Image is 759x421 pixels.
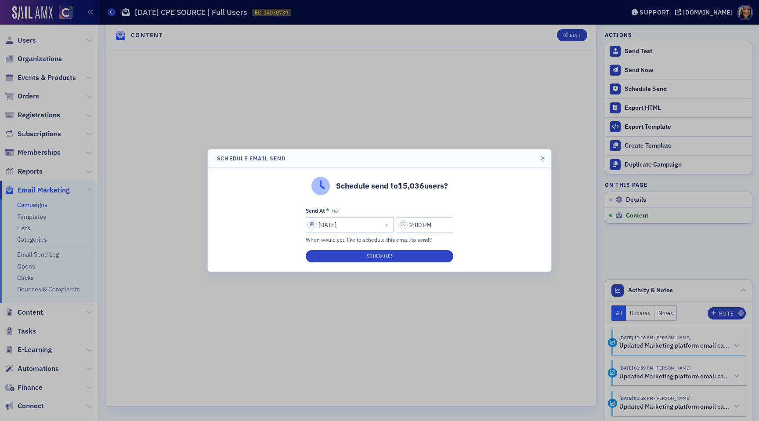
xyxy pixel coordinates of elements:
[306,217,394,232] input: MM/DD/YYYY
[397,217,453,232] input: 00:00 AM
[306,236,453,243] div: When would you like to schedule this email to send?
[306,207,325,214] div: Send At
[382,217,394,232] button: Close
[326,207,329,214] abbr: This field is required
[336,180,448,192] p: Schedule send to 15,036 users?
[332,209,340,214] span: MDT
[217,154,286,162] h4: Schedule Email Send
[306,250,453,262] button: Schedule!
